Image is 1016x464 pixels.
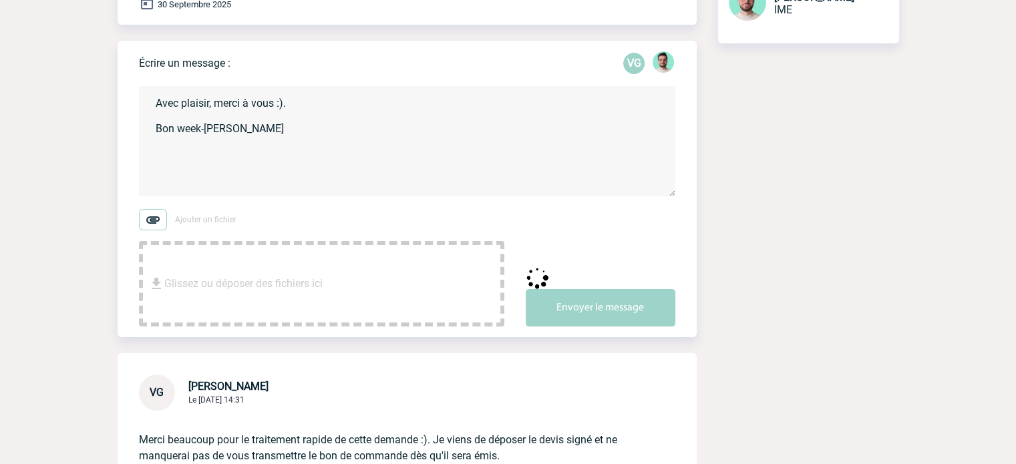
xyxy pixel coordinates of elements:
span: Glissez ou déposer des fichiers ici [164,250,323,317]
span: Ajouter un fichier [175,215,236,224]
span: Le [DATE] 14:31 [188,395,244,405]
img: file_download.svg [148,276,164,292]
button: Envoyer le message [526,289,675,326]
div: Valerie GANGLOFF [623,53,645,74]
div: Benjamin ROLAND [653,51,674,75]
span: IME [774,3,792,16]
span: VG [150,386,164,399]
p: Écrire un message : [139,57,230,69]
span: [PERSON_NAME] [188,380,269,393]
img: 121547-2.png [653,51,674,73]
p: VG [623,53,645,74]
